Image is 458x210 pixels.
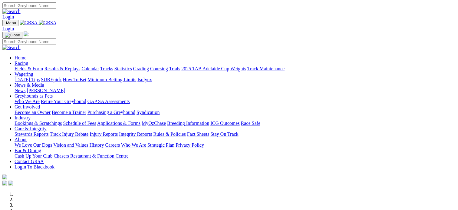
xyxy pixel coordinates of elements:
[2,2,56,9] input: Search
[53,142,88,148] a: Vision and Values
[15,88,25,93] a: News
[15,115,31,120] a: Industry
[50,132,88,137] a: Track Injury Rebate
[2,32,22,38] button: Toggle navigation
[15,66,43,71] a: Fields & Form
[54,153,128,158] a: Chasers Restaurant & Function Centre
[15,121,456,126] div: Industry
[169,66,180,71] a: Trials
[97,121,140,126] a: Applications & Forms
[15,164,54,169] a: Login To Blackbook
[5,33,20,38] img: Close
[39,20,57,25] img: GRSA
[2,175,7,179] img: logo-grsa-white.png
[87,99,130,104] a: GAP SA Assessments
[230,66,246,71] a: Weights
[24,32,28,36] img: logo-grsa-white.png
[187,132,209,137] a: Fact Sheets
[44,66,80,71] a: Results & Replays
[2,26,14,31] a: Login
[87,110,135,115] a: Purchasing a Greyhound
[15,153,456,159] div: Bar & Dining
[15,77,456,82] div: Wagering
[137,77,152,82] a: Isolynx
[81,66,99,71] a: Calendar
[15,72,33,77] a: Wagering
[15,121,62,126] a: Bookings & Scratchings
[15,153,52,158] a: Cash Up Your Club
[2,9,21,14] img: Search
[2,38,56,45] input: Search
[89,142,104,148] a: History
[133,66,149,71] a: Grading
[15,159,44,164] a: Contact GRSA
[100,66,113,71] a: Tracks
[119,132,152,137] a: Integrity Reports
[63,77,87,82] a: How To Bet
[15,104,40,109] a: Get Involved
[137,110,160,115] a: Syndication
[210,132,238,137] a: Stay On Track
[15,142,456,148] div: About
[181,66,229,71] a: 2025 TAB Adelaide Cup
[15,132,48,137] a: Stewards Reports
[105,142,120,148] a: Careers
[41,77,61,82] a: SUREpick
[15,110,51,115] a: Become an Owner
[8,181,13,185] img: twitter.svg
[2,181,7,185] img: facebook.svg
[210,121,239,126] a: ICG Outcomes
[2,20,18,26] button: Toggle navigation
[63,121,96,126] a: Schedule of Fees
[153,132,186,137] a: Rules & Policies
[15,137,27,142] a: About
[15,61,28,66] a: Racing
[90,132,118,137] a: Injury Reports
[15,82,44,88] a: News & Media
[15,132,456,137] div: Care & Integrity
[15,66,456,72] div: Racing
[247,66,285,71] a: Track Maintenance
[15,110,456,115] div: Get Involved
[121,142,146,148] a: Who We Are
[167,121,209,126] a: Breeding Information
[241,121,260,126] a: Race Safe
[114,66,132,71] a: Statistics
[15,55,26,60] a: Home
[27,88,65,93] a: [PERSON_NAME]
[15,77,40,82] a: [DATE] Tips
[20,20,38,25] img: GRSA
[52,110,86,115] a: Become a Trainer
[2,14,14,19] a: Login
[150,66,168,71] a: Coursing
[87,77,136,82] a: Minimum Betting Limits
[15,99,456,104] div: Greyhounds as Pets
[15,88,456,93] div: News & Media
[15,99,40,104] a: Who We Are
[2,45,21,50] img: Search
[15,148,41,153] a: Bar & Dining
[15,142,52,148] a: We Love Our Dogs
[147,142,174,148] a: Strategic Plan
[142,121,166,126] a: MyOzChase
[41,99,86,104] a: Retire Your Greyhound
[15,93,53,98] a: Greyhounds as Pets
[176,142,204,148] a: Privacy Policy
[15,126,47,131] a: Care & Integrity
[6,21,16,25] span: Menu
